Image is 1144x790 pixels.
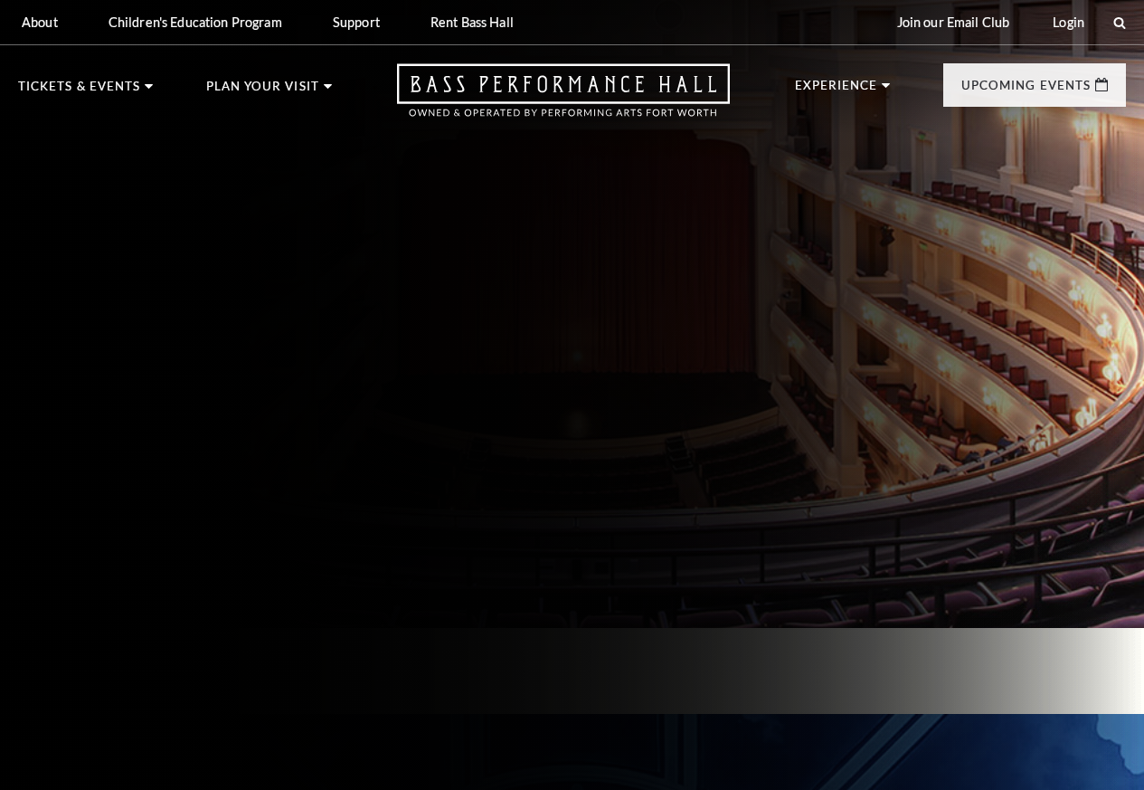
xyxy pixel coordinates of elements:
p: Upcoming Events [961,80,1091,101]
p: About [22,14,58,30]
p: Experience [795,80,878,101]
p: Rent Bass Hall [430,14,514,30]
p: Children's Education Program [109,14,282,30]
p: Plan Your Visit [206,81,319,102]
p: Support [333,14,380,30]
p: Tickets & Events [18,81,140,102]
